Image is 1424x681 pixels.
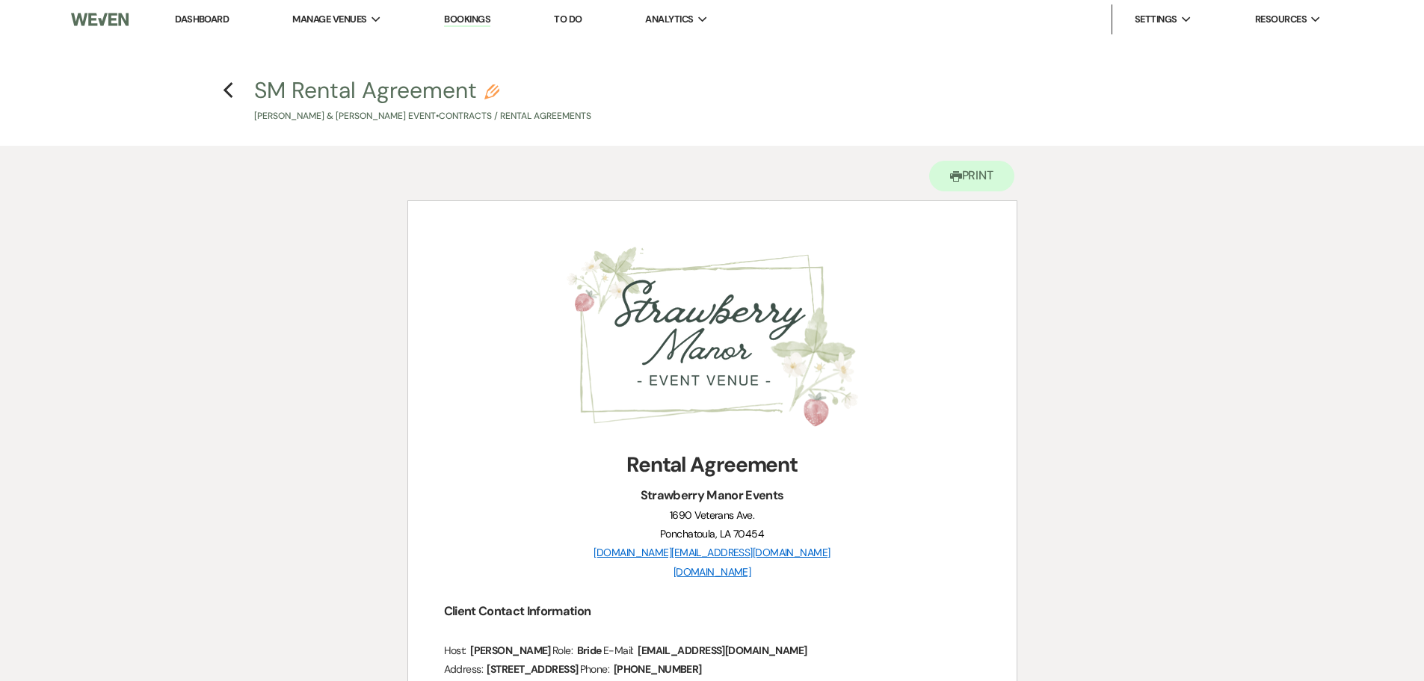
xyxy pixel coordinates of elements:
[674,565,751,579] a: [DOMAIN_NAME]
[670,508,754,522] span: 1690 Veterans Ave.
[444,660,981,679] p: Address: Phone:
[636,642,808,659] span: [EMAIL_ADDRESS][DOMAIN_NAME]
[71,4,128,35] img: Weven Logo
[444,641,981,660] p: Host: Role: E-Mail:
[641,487,784,503] strong: Strawberry Manor Events
[254,109,591,123] p: [PERSON_NAME] & [PERSON_NAME] Event • Contracts / Rental Agreements
[554,13,582,25] a: To Do
[645,12,693,27] span: Analytics
[576,642,603,659] span: Bride
[594,546,830,559] a: [DOMAIN_NAME][EMAIL_ADDRESS][DOMAIN_NAME]
[660,527,764,540] span: Ponchatoula, LA 70454
[485,661,579,678] span: [STREET_ADDRESS]
[929,161,1015,191] button: Print
[175,13,229,25] a: Dashboard
[626,451,798,478] strong: Rental Agreement
[612,661,703,678] span: [PHONE_NUMBER]
[292,12,366,27] span: Manage Venues
[444,13,490,27] a: Bookings
[563,238,862,446] img: Strawberry-Manor-Event-Venue-Logo.png
[444,603,591,619] strong: Client Contact Information
[254,79,591,123] button: SM Rental Agreement[PERSON_NAME] & [PERSON_NAME] Event•Contracts / Rental Agreements
[469,642,552,659] span: [PERSON_NAME]
[1255,12,1307,27] span: Resources
[1135,12,1177,27] span: Settings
